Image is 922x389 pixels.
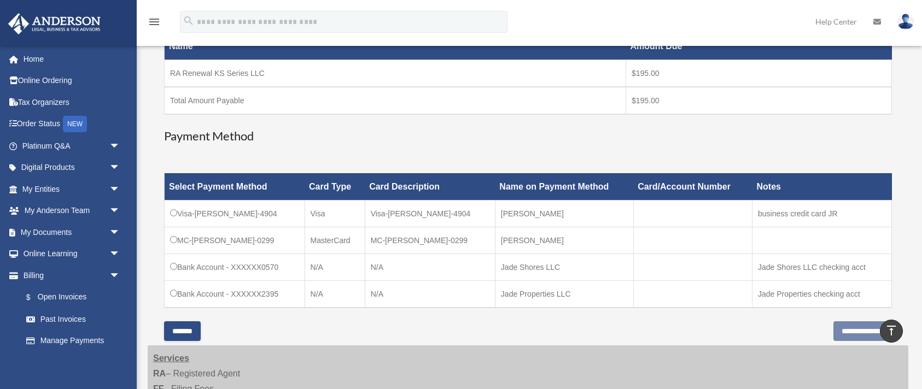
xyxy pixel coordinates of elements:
span: arrow_drop_down [109,264,131,287]
td: N/A [305,254,365,280]
span: arrow_drop_down [109,135,131,157]
th: Notes [752,173,892,200]
span: $ [32,291,38,304]
a: Home [8,48,137,70]
a: Online Ordering [8,70,137,92]
td: MC-[PERSON_NAME]-0299 [165,227,305,254]
i: search [183,15,195,27]
td: N/A [305,280,365,308]
td: [PERSON_NAME] [495,227,633,254]
a: Digital Productsarrow_drop_down [8,157,137,179]
th: Card Type [305,173,365,200]
a: Online Learningarrow_drop_down [8,243,137,265]
td: Jade Shores LLC checking acct [752,254,892,280]
a: Events Calendar [8,351,137,373]
th: Name [165,33,626,60]
td: Visa-[PERSON_NAME]-4904 [365,200,495,227]
td: Jade Properties LLC [495,280,633,308]
td: Visa [305,200,365,227]
a: Manage Payments [15,330,131,352]
a: vertical_align_top [880,320,903,343]
div: NEW [63,116,87,132]
strong: Services [153,353,189,363]
td: Total Amount Payable [165,87,626,114]
td: [PERSON_NAME] [495,200,633,227]
th: Card Description [365,173,495,200]
td: MasterCard [305,227,365,254]
span: arrow_drop_down [109,221,131,244]
a: My Documentsarrow_drop_down [8,221,137,243]
img: Anderson Advisors Platinum Portal [5,13,104,34]
a: Platinum Q&Aarrow_drop_down [8,135,137,157]
td: $195.00 [626,60,891,87]
td: Jade Properties checking acct [752,280,892,308]
td: Bank Account - XXXXXX0570 [165,254,305,280]
td: N/A [365,280,495,308]
th: Card/Account Number [633,173,752,200]
td: Visa-[PERSON_NAME]-4904 [165,200,305,227]
a: Tax Organizers [8,91,137,113]
td: $195.00 [626,87,891,114]
h3: Payment Method [164,128,892,145]
td: Bank Account - XXXXXX2395 [165,280,305,308]
td: Jade Shores LLC [495,254,633,280]
td: N/A [365,254,495,280]
span: arrow_drop_down [109,200,131,222]
a: Past Invoices [15,308,131,330]
a: menu [148,19,161,28]
img: User Pic [897,14,914,30]
a: Billingarrow_drop_down [8,264,131,286]
strong: RA [153,369,166,378]
a: My Anderson Teamarrow_drop_down [8,200,137,222]
td: business credit card JR [752,200,892,227]
a: $Open Invoices [15,286,126,309]
span: arrow_drop_down [109,157,131,179]
i: menu [148,15,161,28]
th: Select Payment Method [165,173,305,200]
a: My Entitiesarrow_drop_down [8,178,137,200]
span: arrow_drop_down [109,178,131,201]
i: vertical_align_top [885,324,898,337]
a: Order StatusNEW [8,113,137,135]
td: MC-[PERSON_NAME]-0299 [365,227,495,254]
span: arrow_drop_down [109,243,131,266]
th: Name on Payment Method [495,173,633,200]
td: RA Renewal KS Series LLC [165,60,626,87]
th: Amount Due [626,33,891,60]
